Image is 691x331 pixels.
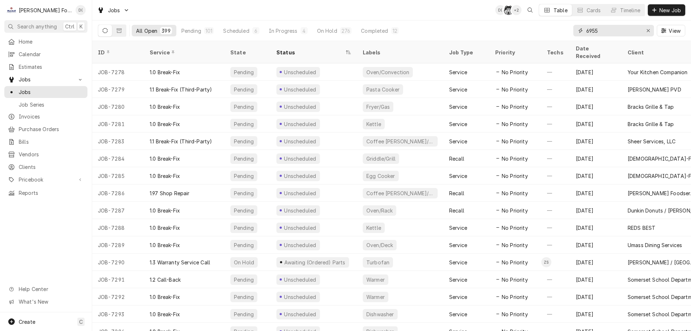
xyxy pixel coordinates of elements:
div: — [541,202,570,219]
span: No Priority [502,207,528,214]
div: Unscheduled [283,155,317,162]
span: No Priority [502,293,528,301]
div: — [541,81,570,98]
div: Pending [233,310,254,318]
div: Pending [233,120,254,128]
div: Pasta Cooker [366,86,400,93]
div: 4 [302,27,306,35]
div: 6 [254,27,258,35]
div: Job Type [449,49,484,56]
div: Pending [233,86,254,93]
a: Go to Help Center [4,283,87,295]
div: — [541,305,570,323]
div: Unscheduled [283,276,317,283]
div: Pending [233,189,254,197]
div: Unscheduled [283,86,317,93]
div: Unscheduled [283,138,317,145]
span: C [79,318,83,326]
div: Unscheduled [283,68,317,76]
div: 1.3 Warranty Service Call [150,259,210,266]
div: 1.0 Break-Fix [150,68,180,76]
div: 1.2 Call-Back [150,276,181,283]
div: Recall [449,155,464,162]
div: Priority [495,49,534,56]
div: Sheer Services, LLC [628,138,676,145]
div: Pending [233,207,254,214]
a: Reports [4,187,87,199]
div: Unscheduled [283,103,317,111]
div: [DATE] [570,133,622,150]
span: Job Series [19,101,84,108]
span: Clients [19,163,84,171]
a: Job Series [4,99,87,111]
div: — [541,167,570,184]
div: JOB-7289 [92,236,144,254]
a: Clients [4,161,87,173]
div: Pending [233,155,254,162]
div: Unscheduled [283,224,317,232]
div: Zz Pending No Schedule's Avatar [541,257,551,267]
div: Service [449,276,467,283]
div: State [230,49,265,56]
div: [DATE] [570,288,622,305]
div: On Hold [317,27,337,35]
div: Bracks Grille & Tap [628,103,674,111]
div: ID [98,49,137,56]
span: No Priority [502,138,528,145]
div: — [541,133,570,150]
a: Purchase Orders [4,123,87,135]
div: 1.1 Break-Fix (Third-Party) [150,138,212,145]
div: D( [76,5,86,15]
span: Search anything [17,23,57,30]
div: Chris Murphy (103)'s Avatar [503,5,514,15]
a: Home [4,36,87,48]
button: Erase input [642,25,654,36]
span: Home [19,38,84,45]
div: Your Kitchen Companion [628,68,688,76]
div: JOB-7285 [92,167,144,184]
div: Service [449,103,467,111]
div: [DATE] [570,167,622,184]
div: Unscheduled [283,120,317,128]
div: On Hold [233,259,255,266]
div: Unscheduled [283,241,317,249]
span: No Priority [502,189,528,197]
div: All Open [136,27,157,35]
div: Dishwasher [366,310,395,318]
div: Coffee [PERSON_NAME]/Hot [366,138,435,145]
div: 1.97 Shop Repair [150,189,190,197]
div: Pending [233,293,254,301]
div: — [541,236,570,254]
div: Pending [233,276,254,283]
button: View [657,25,685,36]
div: 1.0 Break-Fix [150,120,180,128]
div: 1.0 Break-Fix [150,103,180,111]
div: Completed [361,27,388,35]
div: 1.0 Break-Fix [150,310,180,318]
div: Oven/Rack [366,207,393,214]
div: Pending [181,27,201,35]
span: Pricebook [19,176,73,183]
span: Reports [19,189,84,197]
div: Oven/Deck [366,241,394,249]
div: — [541,219,570,236]
div: [DATE] [570,98,622,115]
div: JOB-7293 [92,305,144,323]
div: Bracks Grille & Tap [628,120,674,128]
div: JOB-7286 [92,184,144,202]
span: No Priority [502,172,528,180]
div: Pending [233,103,254,111]
span: Jobs [19,76,73,83]
div: — [541,98,570,115]
a: Bills [4,136,87,148]
div: Marshall Food Equipment Service's Avatar [6,5,17,15]
div: JOB-7287 [92,202,144,219]
div: [DATE] [570,184,622,202]
div: Date Received [576,45,615,60]
div: [DATE] [570,115,622,133]
span: Jobs [108,6,120,14]
div: 12 [393,27,397,35]
div: [DATE] [570,81,622,98]
div: 1.0 Break-Fix [150,241,180,249]
div: Labels [363,49,438,56]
